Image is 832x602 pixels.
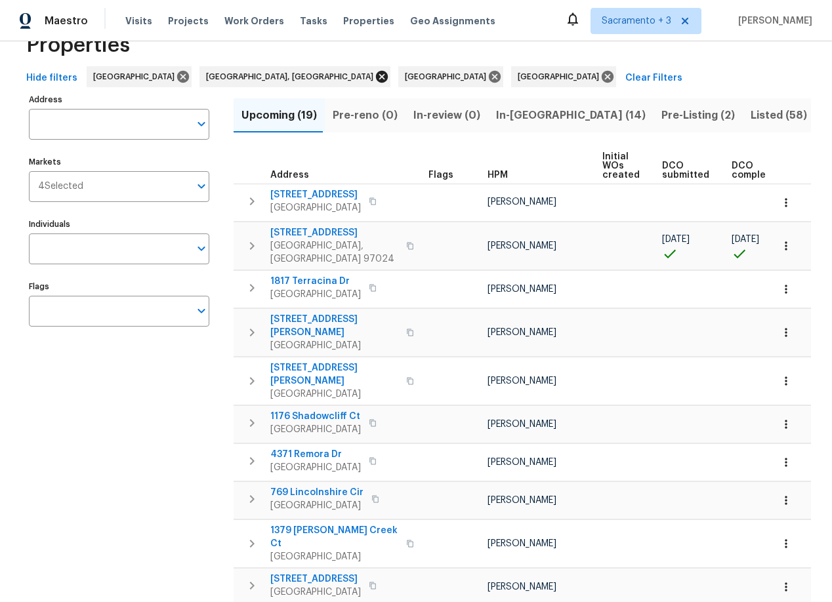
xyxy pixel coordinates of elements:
[488,376,556,386] span: [PERSON_NAME]
[199,66,390,87] div: [GEOGRAPHIC_DATA], [GEOGRAPHIC_DATA]
[270,461,361,474] span: [GEOGRAPHIC_DATA]
[270,448,361,461] span: 4371 Remora Dr
[511,66,616,87] div: [GEOGRAPHIC_DATA]
[488,285,556,294] span: [PERSON_NAME]
[270,226,398,239] span: [STREET_ADDRESS]
[270,313,398,339] span: [STREET_ADDRESS][PERSON_NAME]
[29,283,209,291] label: Flags
[488,582,556,592] span: [PERSON_NAME]
[662,161,709,180] span: DCO submitted
[270,550,398,563] span: [GEOGRAPHIC_DATA]
[45,14,88,28] span: Maestro
[488,420,556,429] span: [PERSON_NAME]
[125,14,152,28] span: Visits
[488,539,556,548] span: [PERSON_NAME]
[270,361,398,388] span: [STREET_ADDRESS][PERSON_NAME]
[26,39,130,52] span: Properties
[192,115,211,133] button: Open
[751,106,807,125] span: Listed (58)
[662,235,690,244] span: [DATE]
[488,458,556,467] span: [PERSON_NAME]
[206,70,379,83] span: [GEOGRAPHIC_DATA], [GEOGRAPHIC_DATA]
[21,66,83,90] button: Hide filters
[270,388,398,401] span: [GEOGRAPHIC_DATA]
[270,239,398,266] span: [GEOGRAPHIC_DATA], [GEOGRAPHIC_DATA] 97024
[26,70,77,87] span: Hide filters
[38,181,83,192] span: 4 Selected
[413,106,480,125] span: In-review (0)
[270,339,398,352] span: [GEOGRAPHIC_DATA]
[488,171,508,180] span: HPM
[168,14,209,28] span: Projects
[270,275,361,288] span: 1817 Terracina Dr
[270,410,361,423] span: 1176 Shadowcliff Ct
[270,423,361,436] span: [GEOGRAPHIC_DATA]
[602,152,640,180] span: Initial WOs created
[29,220,209,228] label: Individuals
[270,201,361,214] span: [GEOGRAPHIC_DATA]
[428,171,453,180] span: Flags
[732,161,776,180] span: DCO complete
[602,14,671,28] span: Sacramento + 3
[488,241,556,251] span: [PERSON_NAME]
[661,106,735,125] span: Pre-Listing (2)
[398,66,503,87] div: [GEOGRAPHIC_DATA]
[87,66,192,87] div: [GEOGRAPHIC_DATA]
[733,14,812,28] span: [PERSON_NAME]
[488,328,556,337] span: [PERSON_NAME]
[270,524,398,550] span: 1379 [PERSON_NAME] Creek Ct
[270,486,364,499] span: 769 Lincolnshire Cir
[270,188,361,201] span: [STREET_ADDRESS]
[192,239,211,258] button: Open
[29,158,209,166] label: Markets
[343,14,394,28] span: Properties
[410,14,495,28] span: Geo Assignments
[488,197,556,207] span: [PERSON_NAME]
[270,171,309,180] span: Address
[333,106,398,125] span: Pre-reno (0)
[496,106,646,125] span: In-[GEOGRAPHIC_DATA] (14)
[270,586,361,599] span: [GEOGRAPHIC_DATA]
[620,66,688,90] button: Clear Filters
[625,70,682,87] span: Clear Filters
[192,177,211,195] button: Open
[518,70,604,83] span: [GEOGRAPHIC_DATA]
[241,106,317,125] span: Upcoming (19)
[93,70,180,83] span: [GEOGRAPHIC_DATA]
[405,70,491,83] span: [GEOGRAPHIC_DATA]
[270,288,361,301] span: [GEOGRAPHIC_DATA]
[192,302,211,320] button: Open
[300,16,327,26] span: Tasks
[488,496,556,505] span: [PERSON_NAME]
[29,96,209,104] label: Address
[732,235,759,244] span: [DATE]
[224,14,284,28] span: Work Orders
[270,572,361,586] span: [STREET_ADDRESS]
[270,499,364,512] span: [GEOGRAPHIC_DATA]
